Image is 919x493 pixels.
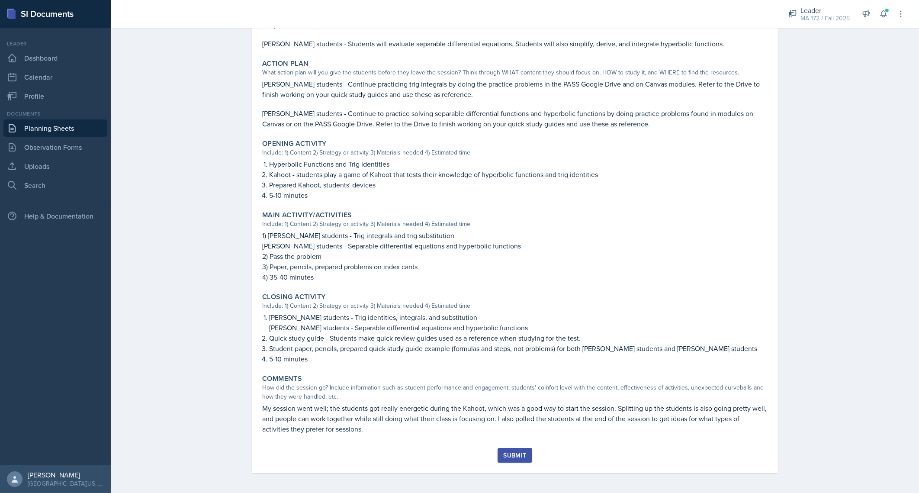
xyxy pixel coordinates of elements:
div: MA 172 / Fall 2025 [800,14,850,23]
a: Uploads [3,158,107,175]
p: [PERSON_NAME] students - Students will evaluate separable differential equations. Students will a... [262,39,768,49]
p: [PERSON_NAME] students - Continue to practice solving separable differential functions and hyperb... [262,108,768,129]
div: Include: 1) Content 2) Strategy or activity 3) Materials needed 4) Estimated time [262,219,768,229]
div: Documents [3,110,107,118]
label: Opening Activity [262,139,326,148]
p: Kahoot - students play a game of Kahoot that tests their knowledge of hyperbolic functions and tr... [269,169,768,180]
p: [PERSON_NAME] students - Separable differential equations and hyperbolic functions [269,322,768,333]
p: 5-10 minutes [269,190,768,200]
p: 1) [PERSON_NAME] students - Trig integrals and trig substitution [262,230,768,241]
div: [PERSON_NAME] [28,470,104,479]
p: 4) 35-40 minutes [262,272,768,282]
button: Submit [498,448,532,463]
label: Comments [262,374,302,383]
div: Help & Documentation [3,207,107,225]
label: Main Activity/Activities [262,211,352,219]
p: My session went well; the students got really energetic during the Kahoot, which was a good way t... [262,403,768,434]
div: How did the session go? Include information such as student performance and engagement, students'... [262,383,768,401]
div: Submit [503,452,526,459]
p: Hyperbolic Functions and Trig Identities [269,159,768,169]
p: [PERSON_NAME] students - Continue practicing trig integrals by doing the practice problems in the... [262,79,768,100]
a: Dashboard [3,49,107,67]
a: Planning Sheets [3,119,107,137]
a: Calendar [3,68,107,86]
p: 5-10 minutes [269,354,768,364]
div: Leader [3,40,107,48]
label: Action Plan [262,59,308,68]
a: Profile [3,87,107,105]
p: Quick study guide - Students make quick review guides used as a reference when studying for the t... [269,333,768,343]
div: What action plan will you give the students before they leave the session? Think through WHAT con... [262,68,768,77]
p: [PERSON_NAME] students - Trig identities, integrals, and substitution [269,312,768,322]
p: Student paper, pencils, prepared quick study guide example (formulas and steps, not problems) for... [269,343,768,354]
a: Observation Forms [3,139,107,156]
a: Search [3,177,107,194]
div: Include: 1) Content 2) Strategy or activity 3) Materials needed 4) Estimated time [262,301,768,310]
div: Leader [800,5,850,16]
p: 2) Pass the problem [262,251,768,261]
div: [GEOGRAPHIC_DATA][US_STATE] in [GEOGRAPHIC_DATA] [28,479,104,488]
p: [PERSON_NAME] students - Separable differential equations and hyperbolic functions [262,241,768,251]
p: Prepared Kahoot, students' devices [269,180,768,190]
div: Include: 1) Content 2) Strategy or activity 3) Materials needed 4) Estimated time [262,148,768,157]
label: Closing Activity [262,293,325,301]
p: 3) Paper, pencils, prepared problems on index cards [262,261,768,272]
